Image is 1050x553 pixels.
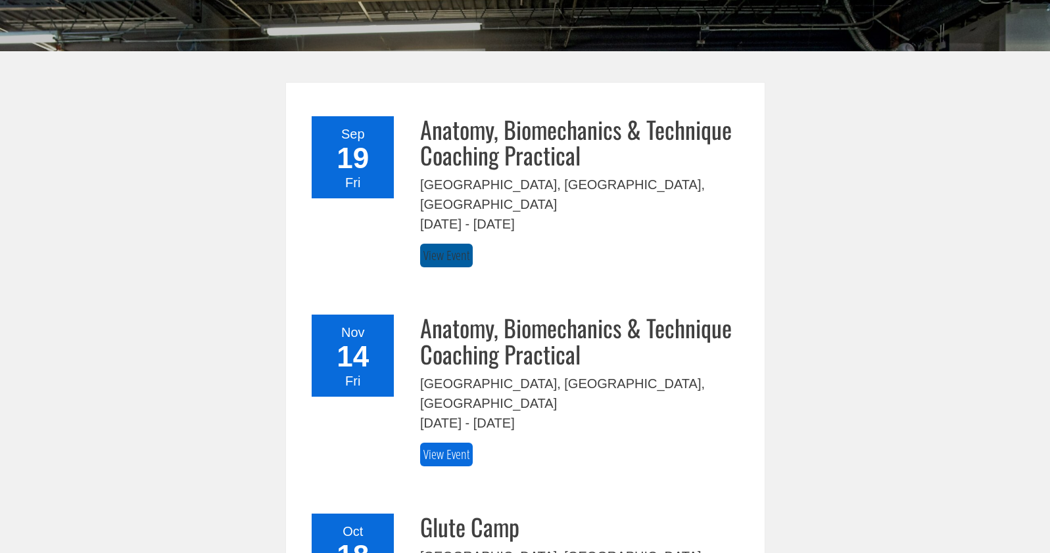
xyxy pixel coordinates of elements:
div: 19 [320,144,386,173]
div: Fri [320,371,386,391]
h3: Glute Camp [420,514,745,540]
div: [GEOGRAPHIC_DATA], [GEOGRAPHIC_DATA], [GEOGRAPHIC_DATA] [420,175,745,214]
h3: Anatomy, Biomechanics & Technique Coaching Practical [420,116,745,168]
a: View Event [420,244,473,268]
div: Fri [320,173,386,192]
div: Oct [320,521,386,541]
div: 14 [320,342,386,371]
div: Sep [320,124,386,144]
div: [DATE] - [DATE] [420,214,745,234]
div: [GEOGRAPHIC_DATA], [GEOGRAPHIC_DATA], [GEOGRAPHIC_DATA] [420,374,745,413]
h3: Anatomy, Biomechanics & Technique Coaching Practical [420,315,745,366]
div: [DATE] - [DATE] [420,413,745,433]
a: View Event [420,443,473,467]
div: Nov [320,322,386,342]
